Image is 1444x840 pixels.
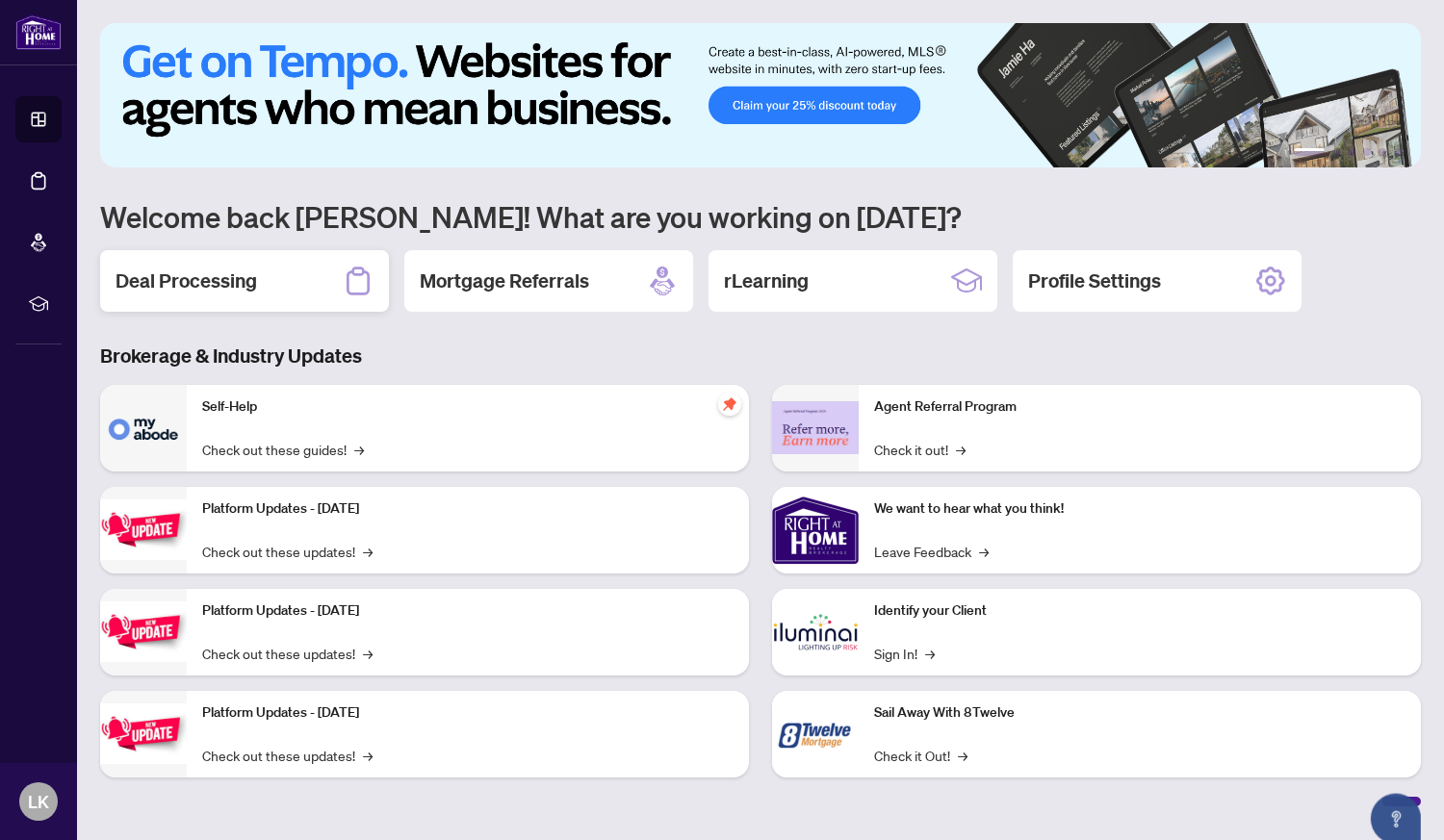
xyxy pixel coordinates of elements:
[363,745,373,766] span: →
[1294,148,1325,156] button: 1
[202,396,734,418] p: Self-Help
[874,439,966,460] a: Check it out!→
[202,702,734,724] p: Platform Updates - [DATE]
[1028,267,1161,294] h2: Profile Settings
[202,745,373,766] a: Check out these updates!→
[1363,148,1371,156] button: 4
[925,643,935,664] span: →
[1394,148,1402,156] button: 6
[100,703,187,764] img: Platform Updates - June 23, 2025
[116,267,257,294] h2: Deal Processing
[718,393,741,416] span: pushpin
[100,23,1421,167] img: Slide 0
[958,745,967,766] span: →
[363,541,373,562] span: →
[724,267,809,294] h2: rLearning
[1332,148,1340,156] button: 2
[100,499,187,560] img: Platform Updates - July 21, 2025
[100,198,1421,235] h1: Welcome back [PERSON_NAME]! What are you working on [DATE]?
[202,600,734,622] p: Platform Updates - [DATE]
[874,702,1405,724] p: Sail Away With 8Twelve
[202,643,373,664] a: Check out these updates!→
[202,498,734,520] p: Platform Updates - [DATE]
[772,401,859,454] img: Agent Referral Program
[354,439,364,460] span: →
[772,589,859,675] img: Identify your Client
[956,439,966,460] span: →
[772,691,859,777] img: Sail Away With 8Twelve
[874,600,1405,622] p: Identify your Client
[874,541,989,562] a: Leave Feedback→
[1348,148,1355,156] button: 3
[100,385,187,471] img: Self-Help
[1379,148,1386,156] button: 5
[874,643,935,664] a: Sign In!→
[15,14,62,50] img: logo
[202,541,373,562] a: Check out these updates!→
[420,267,589,294] h2: Mortgage Referrals
[874,396,1405,418] p: Agent Referral Program
[874,498,1405,520] p: We want to hear what you think!
[874,745,967,766] a: Check it Out!→
[28,788,49,815] span: LK
[1367,773,1425,830] button: Open asap
[979,541,989,562] span: →
[100,601,187,662] img: Platform Updates - July 8, 2025
[772,487,859,573] img: We want to hear what you think!
[363,643,373,664] span: →
[100,343,1421,369] h3: Brokerage & Industry Updates
[202,439,364,460] a: Check out these guides!→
